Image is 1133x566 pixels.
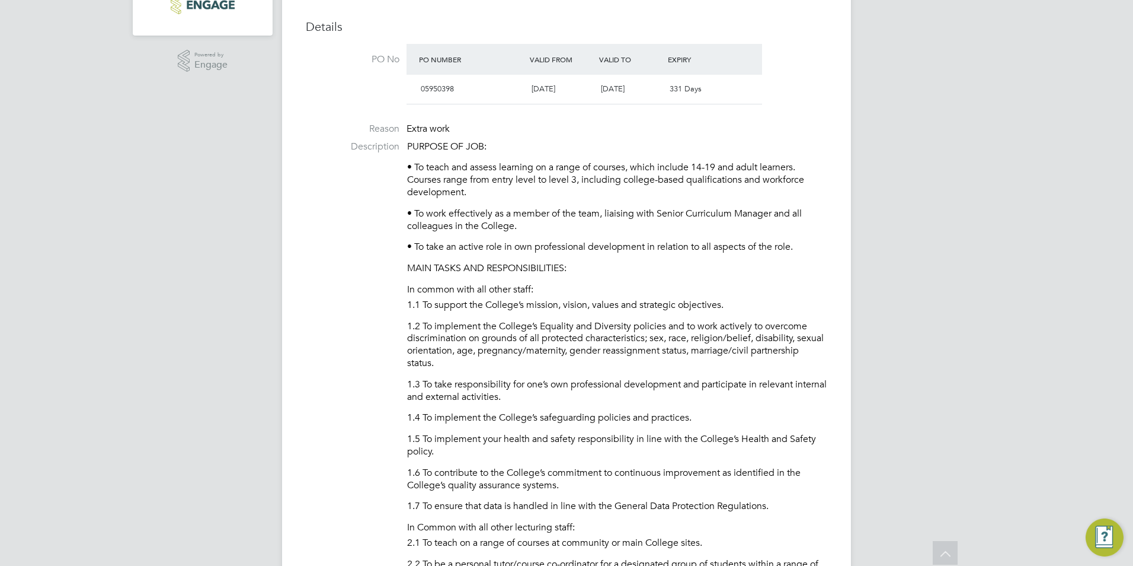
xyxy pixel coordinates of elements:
div: PO Number [416,49,527,70]
span: [DATE] [532,84,555,94]
p: 1.5 To implement your health and safety responsibility in line with the College’s Health and Safe... [407,433,827,458]
p: 1.7 To ensure that data is handled in line with the General Data Protection Regulations. [407,500,827,513]
label: PO No [306,53,399,66]
p: 1.2 To implement the College’s Equality and Diversity policies and to work actively to overcome d... [407,320,827,370]
li: In Common with all other lecturing staff: [407,522,827,537]
p: 2.1 To teach on a range of courses at community or main College sites. [407,537,827,549]
span: 331 Days [670,84,702,94]
p: 1.1 To support the College’s mission, vision, values and strategic objectives. [407,299,827,311]
p: 1.6 To contribute to the College’s commitment to continuous improvement as identified in the Coll... [407,467,827,492]
div: Valid From [527,49,596,70]
div: Valid To [596,49,665,70]
p: 1.4 To implement the College’s safeguarding policies and practices. [407,412,827,424]
span: Engage [194,60,228,70]
span: 05950398 [421,84,454,94]
p: • To teach and assess learning on a range of courses, which include 14-19 and adult learners. Cou... [407,161,827,198]
label: Reason [306,123,399,135]
p: • To work effectively as a member of the team, liaising with Senior Curriculum Manager and all co... [407,208,827,233]
span: Extra work [407,123,450,135]
p: • To take an active role in own professional development in relation to all aspects of the role. [407,241,827,253]
span: Powered by [194,50,228,60]
li: In common with all other staff: [407,284,827,299]
button: Engage Resource Center [1086,519,1124,557]
div: Expiry [665,49,734,70]
span: [DATE] [601,84,625,94]
p: 1.3 To take responsibility for one’s own professional development and participate in relevant int... [407,379,827,403]
p: MAIN TASKS AND RESPONSIBILITIES: [407,262,827,275]
p: PURPOSE OF JOB: [407,141,827,153]
a: Powered byEngage [178,50,228,72]
h3: Details [306,19,827,34]
label: Description [306,141,399,153]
